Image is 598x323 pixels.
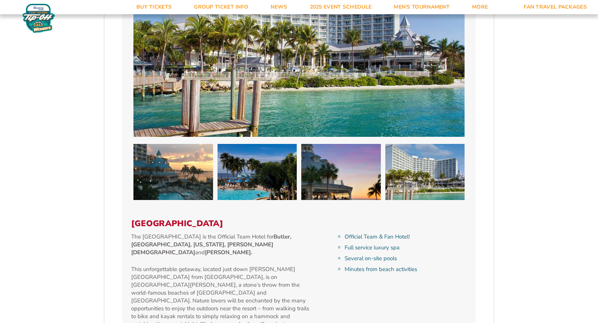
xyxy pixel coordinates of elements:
[131,233,292,256] strong: Butler, [GEOGRAPHIC_DATA], [US_STATE], [PERSON_NAME][DEMOGRAPHIC_DATA]
[133,144,213,200] img: Marriott Sanibel Harbour Resort & Spa (2025)
[131,219,467,228] h3: [GEOGRAPHIC_DATA]
[301,144,381,200] img: Marriott Sanibel Harbour Resort & Spa (2025)
[218,144,297,200] img: Marriott Sanibel Harbour Resort & Spa (2025)
[22,4,55,33] img: Women's Fort Myers Tip-Off
[205,249,252,256] strong: [PERSON_NAME].
[345,265,467,273] li: Minutes from beach activities
[345,255,467,262] li: Several on-site pools
[385,144,465,200] img: Marriott Sanibel Harbour Resort & Spa (2025)
[345,244,467,252] li: Full service luxury spa
[345,233,467,241] li: Official Team & Fan Hotel!
[131,233,310,256] p: The [GEOGRAPHIC_DATA] is the Official Team Hotel for and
